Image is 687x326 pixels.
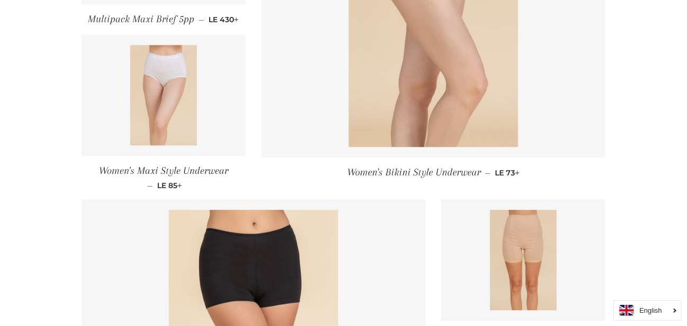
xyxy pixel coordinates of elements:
[639,307,662,314] i: English
[157,181,182,190] span: LE 85
[198,15,204,24] span: —
[619,305,676,316] a: English
[88,13,194,25] span: Multipack Maxi Brief 5pp
[147,181,153,190] span: —
[485,168,491,178] span: —
[495,168,520,178] span: LE 73
[347,166,481,178] span: Women's Bikini Style Underwear
[261,157,605,188] a: Women's Bikini Style Underwear — LE 73
[209,15,239,24] span: LE 430
[82,156,246,199] a: Women's Maxi Style Underwear — LE 85
[99,165,228,176] span: Women's Maxi Style Underwear
[82,4,246,34] a: Multipack Maxi Brief 5pp — LE 430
